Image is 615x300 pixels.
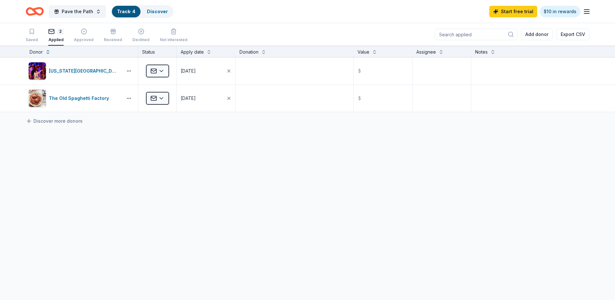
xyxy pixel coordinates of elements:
a: Track· 4 [117,9,135,14]
div: Declined [132,37,149,42]
button: 2Applied [48,26,64,46]
a: $10 in rewards [540,6,580,17]
div: [US_STATE][GEOGRAPHIC_DATA] [49,67,120,75]
div: The Old Spaghetti Factory [49,94,112,102]
div: Not interested [160,37,187,42]
button: Received [104,26,122,46]
img: Image for The Old Spaghetti Factory [29,90,46,107]
div: Saved [26,37,38,42]
div: 2 [57,28,64,35]
div: [DATE] [181,94,196,102]
button: Track· 4Discover [111,5,174,18]
button: Not interested [160,26,187,46]
div: Donor [30,48,43,56]
a: Discover more donors [26,117,83,125]
div: Value [357,48,369,56]
a: Home [26,4,44,19]
button: Declined [132,26,149,46]
div: [DATE] [181,67,196,75]
button: [DATE] [177,85,235,112]
input: Search applied [435,29,517,40]
span: Pave the Path [62,8,93,15]
button: Image for Oregon Children's Theatre[US_STATE][GEOGRAPHIC_DATA] [28,62,120,80]
div: Applied [48,37,64,42]
div: Assignee [416,48,436,56]
button: [DATE] [177,57,235,84]
div: Donation [240,48,258,56]
button: Image for The Old Spaghetti FactoryThe Old Spaghetti Factory [28,89,120,107]
button: Approved [74,26,94,46]
img: Image for Oregon Children's Theatre [29,62,46,80]
button: Saved [26,26,38,46]
button: Add donor [521,29,553,40]
div: Notes [475,48,488,56]
div: Received [104,37,122,42]
a: Discover [147,9,168,14]
div: Apply date [181,48,204,56]
a: Start free trial [489,6,537,17]
button: Export CSV [556,29,589,40]
button: Pave the Path [49,5,106,18]
div: Status [138,46,177,57]
div: Approved [74,37,94,42]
